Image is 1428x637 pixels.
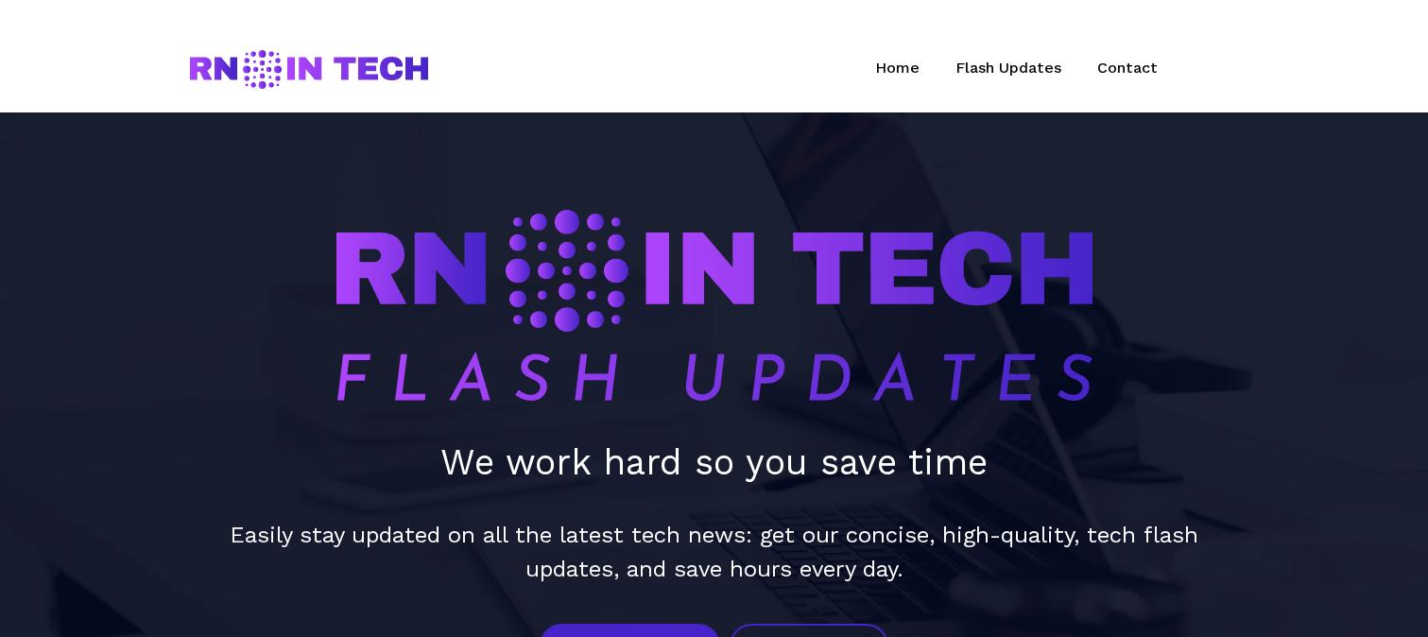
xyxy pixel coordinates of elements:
a: Home [875,57,920,82]
p: Easily stay updated on all the latest tech news: get our concise, high-quality, tech flash update... [185,518,1244,586]
a: Flash Updates [955,57,1061,82]
p: We work hard so you save time [185,436,1244,490]
img: RN in TECH Flash Updates [336,210,1093,426]
a: Contact [1097,57,1158,82]
img: RN in TECH [190,50,428,89]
